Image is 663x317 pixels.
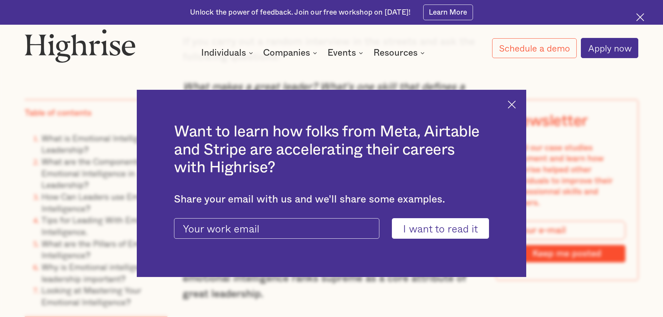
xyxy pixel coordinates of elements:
img: Highrise logo [25,29,135,62]
h2: Want to learn how folks from Meta, Airtable and Stripe are accelerating their careers with Highrise? [174,123,489,177]
div: Events [327,49,365,57]
form: current-ascender-blog-article-modal-form [174,218,489,239]
a: Learn More [423,5,473,20]
div: Resources [373,49,427,57]
input: Your work email [174,218,379,239]
div: Companies [263,49,319,57]
img: Cross icon [636,13,644,21]
div: Share your email with us and we'll share some examples. [174,193,489,206]
div: Individuals [201,49,246,57]
div: Unlock the power of feedback. Join our free workshop on [DATE]! [190,8,411,17]
div: Companies [263,49,310,57]
img: Cross icon [508,101,516,109]
div: Individuals [201,49,255,57]
a: Apply now [581,38,638,58]
a: Schedule a demo [492,38,577,58]
div: Events [327,49,356,57]
div: Resources [373,49,418,57]
input: I want to read it [392,218,489,239]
